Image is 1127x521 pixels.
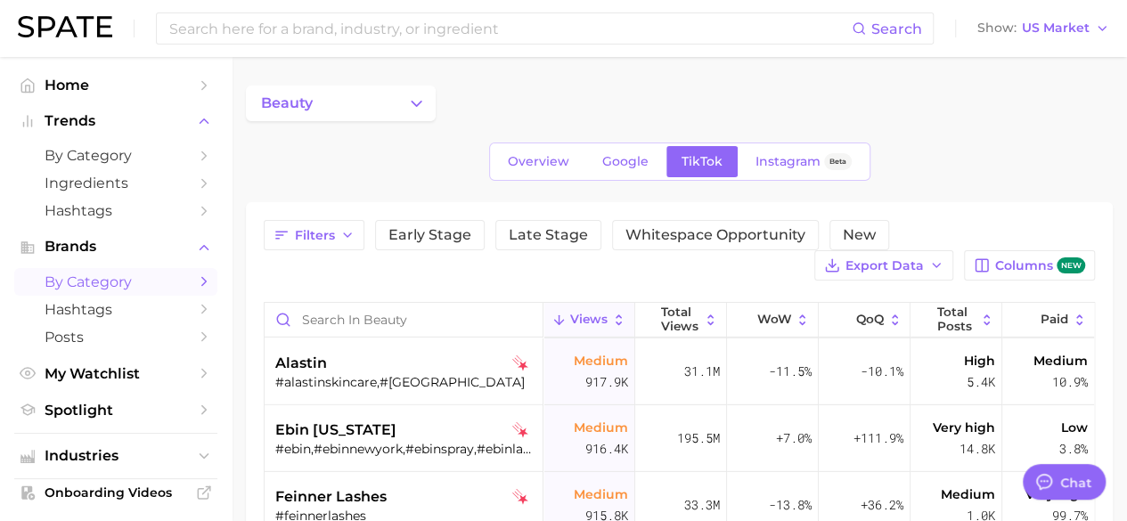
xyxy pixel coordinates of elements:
[265,303,543,337] input: Search in beauty
[1033,350,1088,371] span: Medium
[977,23,1017,33] span: Show
[585,371,628,393] span: 917.9k
[45,484,187,501] span: Onboarding Videos
[819,303,911,338] button: QoQ
[602,154,649,169] span: Google
[14,360,217,387] a: My Watchlist
[960,438,995,460] span: 14.8k
[275,486,387,508] span: feinner lashes
[574,417,628,438] span: Medium
[508,154,569,169] span: Overview
[45,329,187,346] span: Posts
[45,239,187,255] span: Brands
[246,85,436,121] button: Change Category
[1052,371,1088,393] span: 10.9%
[512,422,528,438] img: tiktok falling star
[871,20,922,37] span: Search
[512,489,528,505] img: tiktok falling star
[14,479,217,506] a: Onboarding Videos
[264,220,364,250] button: Filters
[14,197,217,224] a: Hashtags
[14,443,217,469] button: Industries
[1041,313,1068,327] span: Paid
[756,313,791,327] span: WoW
[509,228,588,242] span: Late Stage
[388,228,471,242] span: Early Stage
[265,405,1094,472] button: ebin [US_STATE]tiktok falling star#ebin,#ebinnewyork,#ebinspray,#ebinlacespray,#wonderlacebond,#e...
[574,350,628,371] span: Medium
[740,146,867,177] a: InstagramBeta
[14,108,217,134] button: Trends
[585,438,628,460] span: 916.4k
[967,371,995,393] span: 5.4k
[684,361,720,382] span: 31.1m
[1022,23,1090,33] span: US Market
[684,494,720,516] span: 33.3m
[543,303,635,338] button: Views
[973,17,1114,40] button: ShowUS Market
[14,233,217,260] button: Brands
[666,146,738,177] a: TikTok
[45,175,187,191] span: Ingredients
[941,484,995,505] span: Medium
[933,417,995,438] span: Very high
[45,113,187,129] span: Trends
[829,154,846,169] span: Beta
[45,301,187,318] span: Hashtags
[275,353,327,374] span: alastin
[275,419,396,441] span: ebin [US_STATE]
[295,228,335,243] span: Filters
[937,305,976,333] span: Total Posts
[265,338,1094,405] button: alastintiktok falling star#alastinskincare,#[GEOGRAPHIC_DATA]Medium917.9k31.1m-11.5%-10.1%High5.4...
[964,250,1095,281] button: Columnsnew
[14,71,217,99] a: Home
[275,374,535,390] div: #alastinskincare,#[GEOGRAPHIC_DATA]
[45,273,187,290] span: by Category
[14,268,217,296] a: by Category
[512,355,528,371] img: tiktok falling star
[845,258,924,273] span: Export Data
[861,494,903,516] span: +36.2%
[661,305,699,333] span: Total Views
[995,257,1085,274] span: Columns
[964,350,995,371] span: High
[45,77,187,94] span: Home
[769,494,812,516] span: -13.8%
[1059,438,1088,460] span: 3.8%
[45,448,187,464] span: Industries
[14,296,217,323] a: Hashtags
[727,303,819,338] button: WoW
[493,146,584,177] a: Overview
[814,250,953,281] button: Export Data
[769,361,812,382] span: -11.5%
[682,154,723,169] span: TikTok
[45,402,187,419] span: Spotlight
[570,313,608,327] span: Views
[856,313,884,327] span: QoQ
[45,202,187,219] span: Hashtags
[14,396,217,424] a: Spotlight
[625,228,805,242] span: Whitespace Opportunity
[574,484,628,505] span: Medium
[1057,257,1085,274] span: new
[635,303,727,338] button: Total Views
[14,169,217,197] a: Ingredients
[843,228,876,242] span: New
[45,147,187,164] span: by Category
[677,427,720,449] span: 195.5m
[776,427,812,449] span: +7.0%
[261,95,313,111] span: beauty
[275,441,535,457] div: #ebin,#ebinnewyork,#ebinspray,#ebinlacespray,#wonderlacebond,#ebinmeltingspray,#ebinedgecontrol,#...
[1002,303,1094,338] button: Paid
[587,146,664,177] a: Google
[167,13,852,44] input: Search here for a brand, industry, or ingredient
[14,142,217,169] a: by Category
[45,365,187,382] span: My Watchlist
[14,323,217,351] a: Posts
[755,154,821,169] span: Instagram
[18,16,112,37] img: SPATE
[861,361,903,382] span: -10.1%
[1061,417,1088,438] span: Low
[853,427,903,449] span: +111.9%
[911,303,1002,338] button: Total Posts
